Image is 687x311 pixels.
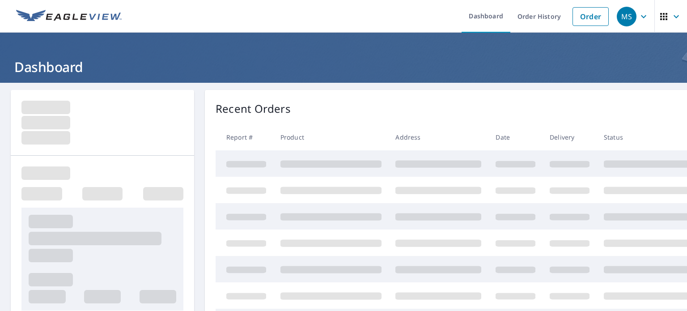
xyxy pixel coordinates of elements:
[488,124,543,150] th: Date
[216,101,291,117] p: Recent Orders
[543,124,597,150] th: Delivery
[216,124,273,150] th: Report #
[388,124,488,150] th: Address
[16,10,122,23] img: EV Logo
[617,7,636,26] div: MS
[572,7,609,26] a: Order
[11,58,676,76] h1: Dashboard
[273,124,389,150] th: Product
